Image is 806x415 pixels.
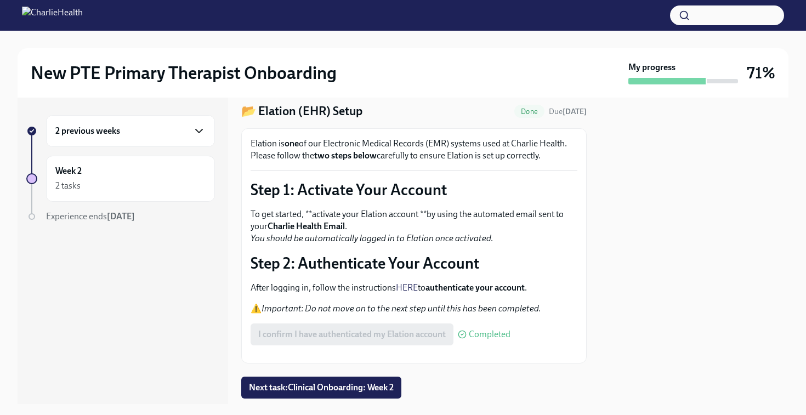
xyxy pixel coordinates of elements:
h6: Week 2 [55,165,82,177]
div: 2 previous weeks [46,115,215,147]
em: You should be automatically logged in to Elation once activated. [251,233,493,243]
span: August 29th, 2025 09:00 [549,106,587,117]
div: 2 tasks [55,180,81,192]
span: Next task : Clinical Onboarding: Week 2 [249,382,394,393]
strong: My progress [628,61,676,73]
em: Important: Do not move on to the next step until this has been completed. [262,303,541,314]
span: Completed [469,330,510,339]
span: Done [514,107,544,116]
a: Week 22 tasks [26,156,215,202]
strong: Charlie Health Email [268,221,345,231]
h2: New PTE Primary Therapist Onboarding [31,62,337,84]
button: Next task:Clinical Onboarding: Week 2 [241,377,401,399]
strong: two steps below [314,150,377,161]
p: Step 2: Authenticate Your Account [251,253,577,273]
span: Experience ends [46,211,135,221]
strong: one [285,138,299,149]
span: Due [549,107,587,116]
img: CharlieHealth [22,7,83,24]
h4: 📂 Elation (EHR) Setup [241,103,362,120]
p: Step 1: Activate Your Account [251,180,577,200]
p: To get started, **activate your Elation account **by using the automated email sent to your . [251,208,577,245]
p: After logging in, follow the instructions to . [251,282,577,294]
strong: [DATE] [107,211,135,221]
a: HERE [396,282,418,293]
p: ⚠️ [251,303,577,315]
h6: 2 previous weeks [55,125,120,137]
strong: authenticate your account [425,282,525,293]
h3: 71% [747,63,775,83]
p: Elation is of our Electronic Medical Records (EMR) systems used at Charlie Health. Please follow ... [251,138,577,162]
strong: [DATE] [563,107,587,116]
